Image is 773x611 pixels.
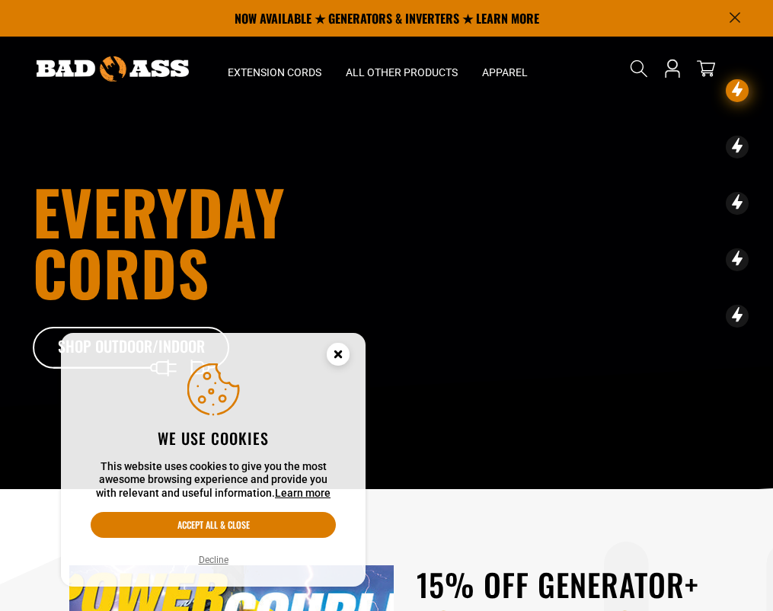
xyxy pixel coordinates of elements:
img: Bad Ass Extension Cords [37,56,189,82]
span: Apparel [482,66,528,79]
button: Decline [194,552,233,568]
aside: Cookie Consent [61,333,366,587]
summary: Apparel [470,37,540,101]
p: This website uses cookies to give you the most awesome browsing experience and provide you with r... [91,460,336,501]
h1: Everyday cords [33,181,458,302]
h2: We use cookies [91,428,336,448]
button: Accept all & close [91,512,336,538]
a: Learn more [275,487,331,499]
summary: Search [627,56,651,81]
span: All Other Products [346,66,458,79]
summary: All Other Products [334,37,470,101]
summary: Extension Cords [216,37,334,101]
a: Shop Outdoor/Indoor [33,327,231,369]
span: Extension Cords [228,66,321,79]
